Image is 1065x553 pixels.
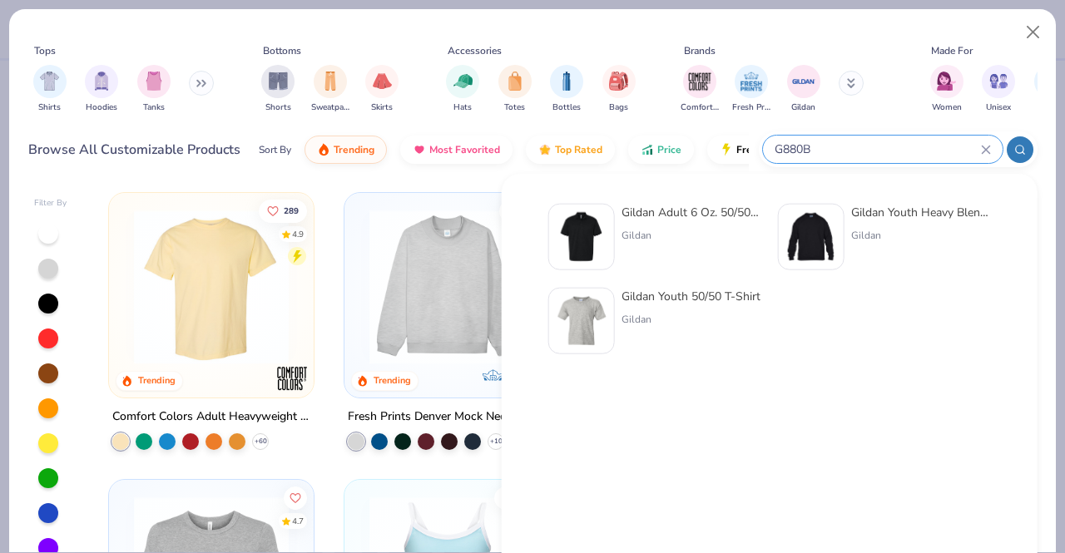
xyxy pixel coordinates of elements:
[348,407,546,427] div: Fresh Prints Denver Mock Neck Heavyweight Sweatshirt
[1018,17,1049,48] button: Close
[33,65,67,114] div: filter for Shirts
[787,65,820,114] div: filter for Gildan
[681,65,719,114] button: filter button
[334,143,374,156] span: Trending
[851,204,991,221] div: Gildan Youth Heavy Blend 8 Oz. 50/50 Fleece Crew
[254,437,266,447] span: + 60
[773,140,981,159] input: Try "T-Shirt"
[259,142,291,157] div: Sort By
[787,65,820,114] button: filter button
[622,288,760,305] div: Gildan Youth 50/50 T-Shirt
[400,136,513,164] button: Most Favorited
[371,101,393,114] span: Skirts
[446,65,479,114] div: filter for Hats
[292,515,304,527] div: 4.7
[261,65,295,114] div: filter for Shorts
[112,407,310,427] div: Comfort Colors Adult Heavyweight T-Shirt
[684,43,716,58] div: Brands
[143,101,165,114] span: Tanks
[931,43,973,58] div: Made For
[365,65,399,114] button: filter button
[506,72,524,91] img: Totes Image
[284,486,307,509] button: Like
[34,43,56,58] div: Tops
[305,136,387,164] button: Trending
[126,210,297,364] img: 029b8af0-80e6-406f-9fdc-fdf898547912
[269,72,288,91] img: Shorts Image
[40,72,59,91] img: Shirts Image
[681,65,719,114] div: filter for Comfort Colors
[736,143,822,156] span: Fresh Prints Flash
[791,69,816,94] img: Gildan Image
[504,101,525,114] span: Totes
[557,72,576,91] img: Bottles Image
[622,312,760,327] div: Gildan
[85,65,118,114] button: filter button
[628,136,694,164] button: Price
[446,65,479,114] button: filter button
[500,199,543,222] button: Like
[989,72,1008,91] img: Unisex Image
[373,72,392,91] img: Skirts Image
[550,65,583,114] button: filter button
[86,101,117,114] span: Hoodies
[145,72,163,91] img: Tanks Image
[263,43,301,58] div: Bottoms
[365,65,399,114] div: filter for Skirts
[275,362,308,395] img: Comfort Colors logo
[261,65,295,114] button: filter button
[732,65,770,114] div: filter for Fresh Prints
[937,72,956,91] img: Women Image
[448,43,502,58] div: Accessories
[429,143,500,156] span: Most Favorited
[720,143,733,156] img: flash.gif
[92,72,111,91] img: Hoodies Image
[361,210,532,364] img: f5d85501-0dbb-4ee4-b115-c08fa3845d83
[657,143,681,156] span: Price
[28,140,240,160] div: Browse All Customizable Products
[284,206,299,215] span: 289
[538,143,552,156] img: TopRated.gif
[602,65,636,114] button: filter button
[851,228,991,243] div: Gildan
[413,143,426,156] img: most_fav.gif
[732,65,770,114] button: filter button
[85,65,118,114] div: filter for Hoodies
[707,136,899,164] button: Fresh Prints Flash
[986,101,1011,114] span: Unisex
[526,136,615,164] button: Top Rated
[982,65,1015,114] div: filter for Unisex
[550,65,583,114] div: filter for Bottles
[930,65,963,114] div: filter for Women
[317,143,330,156] img: trending.gif
[33,65,67,114] button: filter button
[321,72,339,91] img: Sweatpants Image
[739,69,764,94] img: Fresh Prints Image
[311,101,349,114] span: Sweatpants
[38,101,61,114] span: Shirts
[552,101,581,114] span: Bottles
[137,65,171,114] div: filter for Tanks
[137,65,171,114] button: filter button
[555,143,602,156] span: Top Rated
[311,65,349,114] div: filter for Sweatpants
[498,65,532,114] button: filter button
[785,211,837,263] img: 0dc1d735-207e-4490-8dd0-9fa5bb989636
[982,65,1015,114] button: filter button
[453,101,472,114] span: Hats
[495,486,543,509] button: Like
[292,228,304,240] div: 4.9
[311,65,349,114] button: filter button
[296,210,468,364] img: e55d29c3-c55d-459c-bfd9-9b1c499ab3c6
[259,199,307,222] button: Like
[732,101,770,114] span: Fresh Prints
[681,101,719,114] span: Comfort Colors
[498,65,532,114] div: filter for Totes
[602,65,636,114] div: filter for Bags
[609,72,627,91] img: Bags Image
[265,101,291,114] span: Shorts
[930,65,963,114] button: filter button
[932,101,962,114] span: Women
[609,101,628,114] span: Bags
[490,437,503,447] span: + 10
